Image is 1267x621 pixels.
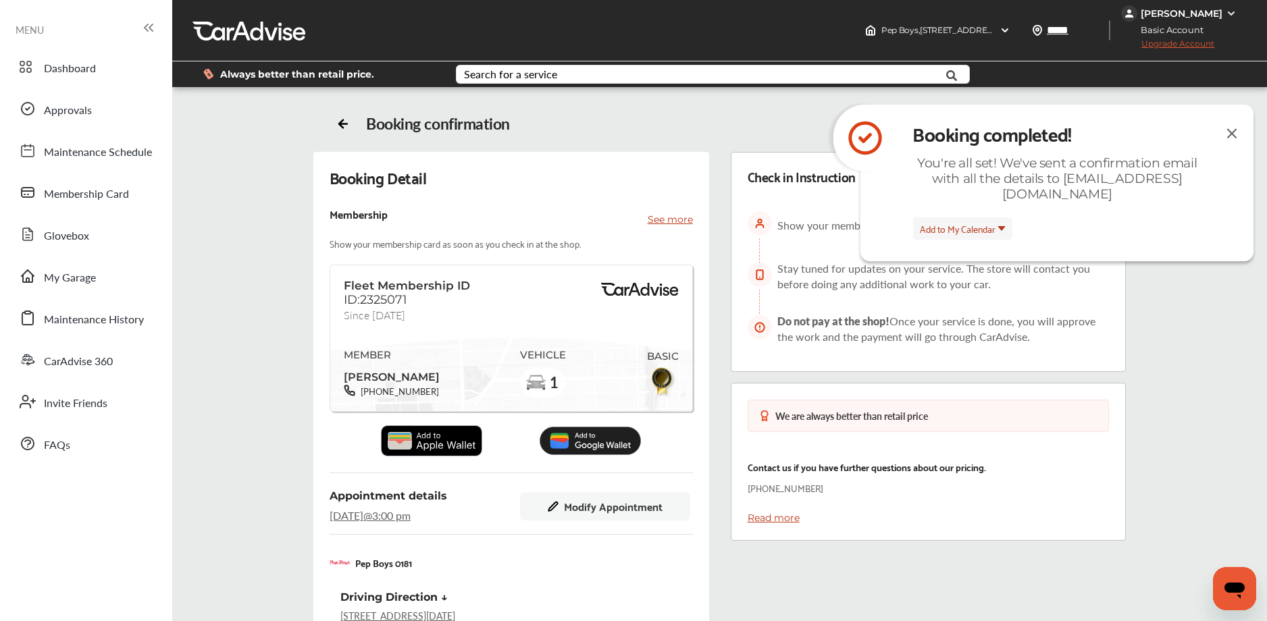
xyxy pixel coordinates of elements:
[366,114,510,133] div: Booking confirmation
[1213,567,1256,610] iframe: Button to launch messaging window
[44,144,152,161] span: Maintenance Schedule
[330,489,447,502] span: Appointment details
[549,374,559,391] span: 1
[648,213,693,226] p: See more
[1141,7,1222,20] div: [PERSON_NAME]
[748,512,800,524] a: Read more
[748,169,856,184] div: Check in Instruction
[16,24,44,35] span: MENU
[220,70,374,79] span: Always better than retail price.
[44,353,113,371] span: CarAdvise 360
[344,307,405,319] span: Since [DATE]
[340,591,448,603] div: Driving Direction ↓
[520,349,566,361] span: VEHICLE
[833,105,897,171] img: icon-check-circle.92f6e2ec.svg
[44,311,144,329] span: Maintenance History
[647,350,679,362] span: BASIC
[44,227,89,245] span: Glovebox
[44,102,92,119] span: Approvals
[44,269,96,287] span: My Garage
[330,508,363,523] span: [DATE]
[344,292,407,307] span: ID:2325071
[777,261,1090,292] span: Stay tuned for updates on your service. The store will contact you before doing any additional wo...
[12,133,159,168] a: Maintenance Schedule
[777,217,1075,233] span: Show your membership card at the store as soon as you arrive.
[1121,38,1214,55] span: Upgrade Account
[363,508,372,523] span: @
[12,175,159,210] a: Membership Card
[355,385,439,398] span: [PHONE_NUMBER]
[920,221,995,236] span: Add to My Calendar
[1121,5,1137,22] img: jVpblrzwTbfkPYzPPzSLxeg0AAAAASUVORK5CYII=
[905,155,1209,202] div: You're all set! We've sent a confirmation email with all the details to [EMAIL_ADDRESS][DOMAIN_NAME]
[330,553,350,573] img: logo-pepboys.png
[1224,125,1240,142] img: close-icon.a004319c.svg
[12,49,159,84] a: Dashboard
[44,186,129,203] span: Membership Card
[913,217,1012,240] button: Add to My Calendar
[1226,8,1237,19] img: WGsFRI8htEPBVLJbROoPRyZpYNWhNONpIPPETTm6eUC0GeLEiAAAAAElFTkSuQmCC
[1032,25,1043,36] img: location_vector.a44bc228.svg
[865,25,876,36] img: header-home-logo.8d720a4f.svg
[12,91,159,126] a: Approvals
[1122,23,1214,37] span: Basic Account
[775,411,928,421] div: We are always better than retail price
[44,437,70,454] span: FAQs
[344,279,470,292] span: Fleet Membership ID
[564,500,663,512] span: Modify Appointment
[344,349,440,361] span: MEMBER
[12,342,159,377] a: CarAdvise 360
[344,366,440,385] span: [PERSON_NAME]
[381,425,482,456] img: Add_to_Apple_Wallet.1c29cb02.svg
[599,283,680,296] img: BasicPremiumLogo.8d547ee0.svg
[759,410,770,421] img: medal-badge-icon.048288b6.svg
[12,300,159,335] a: Maintenance History
[777,315,889,327] span: Do not pay at the shop!
[44,395,107,412] span: Invite Friends
[748,459,986,475] p: Contact us if you have further questions about our pricing.
[464,69,557,80] div: Search for a service
[777,313,1095,344] span: Once your service is done, you will approve the work and the payment will go through CarAdvise.
[1109,20,1110,40] img: header-divider.bc55588e.svg
[203,68,213,80] img: dollor_label_vector.a70140d1.svg
[330,236,581,251] p: Show your membership card as soon as you check in at the shop.
[12,217,159,252] a: Glovebox
[372,508,411,523] span: 3:00 pm
[912,117,1201,149] div: Booking completed!
[520,492,690,520] button: Modify Appointment
[540,427,641,454] img: Add_to_Google_Wallet.5c177d4c.svg
[881,25,1139,35] span: Pep Boys , [STREET_ADDRESS] [DATE] , [GEOGRAPHIC_DATA] 78411
[1000,25,1010,36] img: header-down-arrow.9dd2ce7d.svg
[12,259,159,294] a: My Garage
[748,480,823,495] p: [PHONE_NUMBER]
[12,426,159,461] a: FAQs
[44,60,96,78] span: Dashboard
[330,168,427,187] div: Booking Detail
[344,385,355,396] img: phone-black.37208b07.svg
[648,365,678,397] img: BasicBadge.31956f0b.svg
[355,555,412,570] p: Pep Boys 0181
[525,373,547,394] img: car-basic.192fe7b4.svg
[12,384,159,419] a: Invite Friends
